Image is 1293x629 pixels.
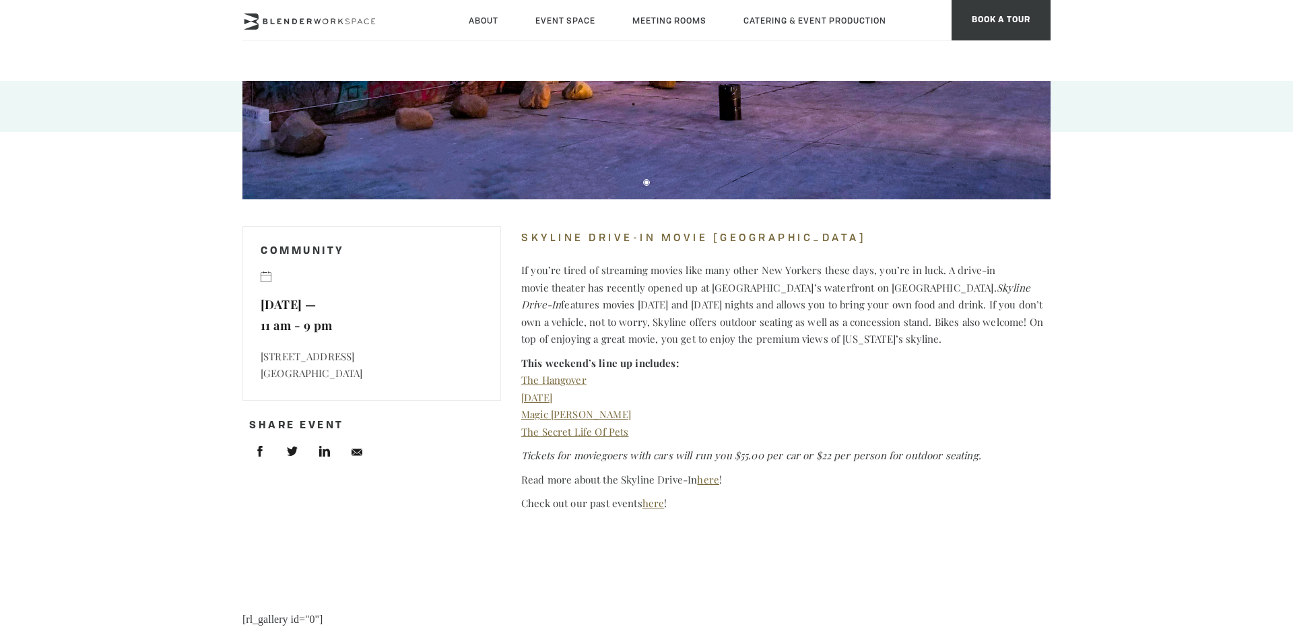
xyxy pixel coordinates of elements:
a: here [642,496,665,510]
p: Read more about the Skyline Drive-In ! [521,471,1051,489]
p: [STREET_ADDRESS] [GEOGRAPHIC_DATA] [261,348,483,383]
h4: Share Event [249,420,494,432]
a: Magic [PERSON_NAME] [521,407,631,421]
a: Community [261,246,345,257]
em: Tickets for moviegoers with cars will run you $55.00 per car or $22 per person for outdoor seating. [521,449,981,462]
a: The Secret Life Of Pets [521,425,628,438]
em: Skyline Drive-In [521,281,1030,312]
strong: This weekend’s line up includes: [521,356,679,370]
p: If you’re tired of streaming movies like many other New Yorkers these days, you’re in luck. A dri... [521,262,1051,348]
a: The Hangover [521,373,587,387]
a: here [697,473,719,486]
p: Check out our past events ! [521,495,1051,512]
h4: Skyline Drive-In Movie [GEOGRAPHIC_DATA] [521,226,1051,249]
p: [DATE] — 11 am - 9 pm [261,294,483,335]
a: [DATE] [521,391,552,404]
